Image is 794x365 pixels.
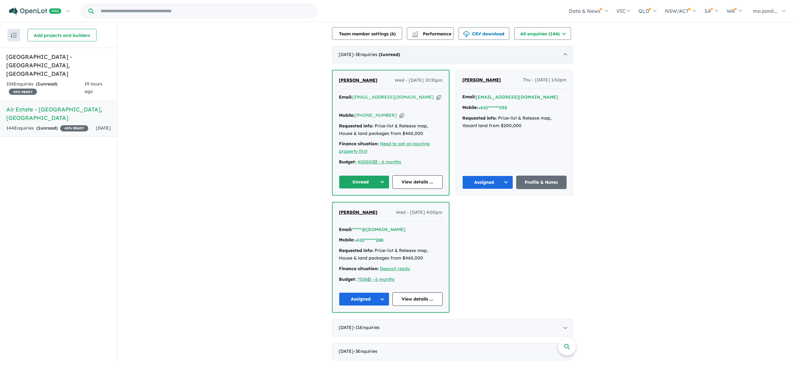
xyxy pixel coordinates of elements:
[339,247,443,262] div: Price-list & Release map, House & land packages from $460,000
[395,77,443,84] span: Wed - [DATE] 10:35pm
[339,122,443,137] div: Price-list & Release map, House & land packages from $460,000
[339,237,355,243] strong: Mobile:
[354,348,377,354] span: - 3 Enquir ies
[462,94,476,100] strong: Email:
[85,81,102,94] span: 19 hours ago
[339,276,356,282] strong: Budget:
[332,319,573,337] div: [DATE]
[339,292,389,306] button: Assigned
[357,159,374,165] a: 400000
[339,77,377,83] span: [PERSON_NAME]
[339,94,352,100] strong: Email:
[6,125,88,132] div: 144 Enquir ies
[412,33,418,37] img: bar-chart.svg
[462,176,513,189] button: Assigned
[11,33,17,38] img: sort.svg
[339,266,379,271] strong: Finance situation:
[399,112,404,119] button: Copy
[339,141,379,147] strong: Finance situation:
[407,27,454,40] button: Performance
[339,227,352,232] strong: Email:
[462,76,501,84] a: [PERSON_NAME]
[396,209,443,216] span: Wed - [DATE] 4:00pm
[380,52,383,57] span: 1
[354,325,380,330] span: - 11 Enquir ies
[523,76,567,84] span: Thu - [DATE] 1:42pm
[459,27,509,40] button: CSV download
[9,89,37,95] span: 40 % READY
[339,276,443,283] div: |
[375,159,401,165] a: 3 - 6 months
[332,27,402,40] button: Team member settings (6)
[352,94,434,100] a: [EMAIL_ADDRESS][DOMAIN_NAME]
[339,77,377,84] a: [PERSON_NAME]
[380,266,410,271] a: Deposit ready
[392,292,443,306] a: View details ...
[476,94,558,100] button: [EMAIL_ADDRESS][DOMAIN_NAME]
[36,125,58,131] strong: ( unread)
[339,175,389,189] button: Unread
[339,141,430,154] a: Need to sell an existing property first
[339,209,377,215] span: [PERSON_NAME]
[462,77,501,83] span: [PERSON_NAME]
[379,52,400,57] strong: ( unread)
[369,276,395,282] a: 3 - 6 months
[60,125,88,131] span: 40 % READY
[339,209,377,216] a: [PERSON_NAME]
[332,46,573,64] div: [DATE]
[38,125,40,131] span: 1
[462,105,478,110] strong: Mobile:
[95,4,315,18] input: Try estate name, suburb, builder or developer
[392,175,443,189] a: View details ...
[463,31,470,37] img: download icon
[96,125,111,131] span: [DATE]
[392,31,394,37] span: 6
[462,115,497,121] strong: Requested info:
[38,81,40,87] span: 1
[28,29,96,41] button: Add projects and builders
[339,159,356,165] strong: Budget:
[514,27,571,40] button: All enquiries (144)
[462,115,567,130] div: Price-list & Release map, Vacant land from $200,000
[354,52,400,57] span: - 3 Enquir ies
[339,123,373,129] strong: Requested info:
[6,80,85,95] div: 106 Enquir ies
[6,105,111,122] h5: Air Estate - [GEOGRAPHIC_DATA] , [GEOGRAPHIC_DATA]
[516,176,567,189] a: Profile & Notes
[355,112,397,118] a: [PHONE_NUMBER]
[332,343,573,360] div: [DATE]
[753,8,777,14] span: mo.jamil...
[436,94,441,100] button: Copy
[9,8,61,15] img: Openlot PRO Logo White
[339,112,355,118] strong: Mobile:
[413,31,451,37] span: Performance
[6,53,111,78] h5: [GEOGRAPHIC_DATA] - [GEOGRAPHIC_DATA] , [GEOGRAPHIC_DATA]
[357,276,368,282] a: 750k
[339,248,373,253] strong: Requested info:
[339,158,443,166] div: |
[412,31,418,34] img: line-chart.svg
[36,81,57,87] strong: ( unread)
